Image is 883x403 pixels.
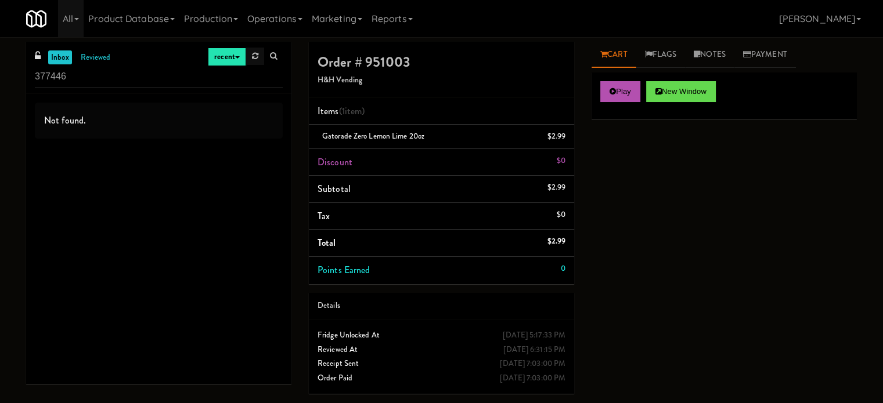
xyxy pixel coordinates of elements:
div: [DATE] 7:03:00 PM [500,371,565,386]
a: Flags [636,42,686,68]
div: $0 [557,154,565,168]
button: Play [600,81,640,102]
div: [DATE] 6:31:15 PM [503,343,565,357]
a: reviewed [78,50,114,65]
div: [DATE] 7:03:00 PM [500,357,565,371]
span: (1 ) [339,104,365,118]
button: New Window [646,81,716,102]
span: Tax [318,209,330,223]
div: Receipt Sent [318,357,565,371]
h5: H&H Vending [318,76,565,85]
a: Notes [685,42,734,68]
a: Payment [734,42,796,68]
span: Discount [318,155,352,169]
input: Search vision orders [35,66,283,88]
div: $2.99 [547,180,566,195]
a: inbox [48,50,72,65]
div: Order Paid [318,371,565,386]
a: recent [208,48,246,66]
a: Cart [592,42,636,68]
div: [DATE] 5:17:33 PM [503,328,565,343]
div: $2.99 [547,234,566,249]
span: Items [318,104,365,118]
span: Total [318,236,336,249]
div: 0 [561,262,565,276]
span: Points Earned [318,263,370,277]
h4: Order # 951003 [318,55,565,70]
img: Micromart [26,9,46,29]
span: Not found. [44,114,86,127]
ng-pluralize: item [345,104,362,118]
span: Subtotal [318,182,351,195]
div: $0 [557,208,565,222]
div: Reviewed At [318,343,565,357]
span: Gatorade Zero Lemon Lime 20oz [322,130,424,141]
div: Fridge Unlocked At [318,328,565,343]
div: $2.99 [547,129,566,144]
div: Details [318,299,565,313]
